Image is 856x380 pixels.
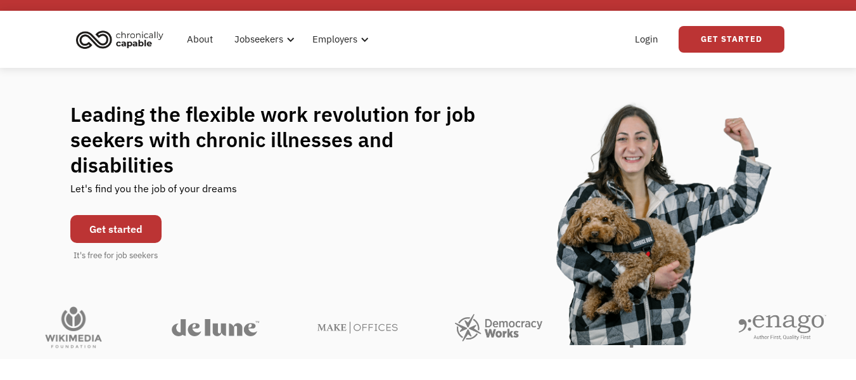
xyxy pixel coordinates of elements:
[70,178,237,209] div: Let's find you the job of your dreams
[70,215,162,243] a: Get started
[312,32,357,47] div: Employers
[73,249,158,262] div: It's free for job seekers
[179,19,220,60] a: About
[70,102,500,178] h1: Leading the flexible work revolution for job seekers with chronic illnesses and disabilities
[72,25,167,53] img: Chronically Capable logo
[234,32,283,47] div: Jobseekers
[227,19,298,60] div: Jobseekers
[305,19,373,60] div: Employers
[627,19,666,60] a: Login
[72,25,173,53] a: home
[679,26,784,53] a: Get Started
